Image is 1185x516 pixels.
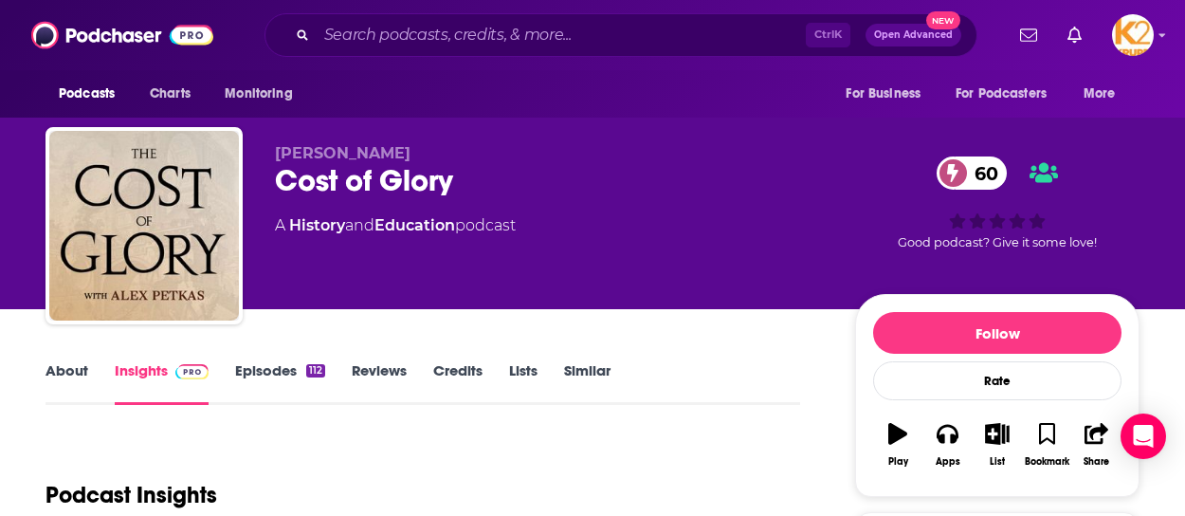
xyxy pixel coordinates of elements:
img: Podchaser - Follow, Share and Rate Podcasts [31,17,213,53]
span: For Business [846,81,921,107]
a: Show notifications dropdown [1060,19,1089,51]
div: Bookmark [1025,456,1069,468]
div: List [990,456,1005,468]
a: Credits [433,361,483,405]
button: open menu [832,76,944,112]
button: open menu [211,76,317,112]
div: Rate [873,361,1121,400]
span: More [1084,81,1116,107]
button: open menu [1070,76,1139,112]
span: [PERSON_NAME] [275,144,410,162]
span: Logged in as K2Krupp [1112,14,1154,56]
img: Podchaser Pro [175,364,209,379]
span: Good podcast? Give it some love! [898,235,1097,249]
a: Lists [509,361,538,405]
span: and [345,216,374,234]
div: A podcast [275,214,516,237]
div: Apps [936,456,960,468]
a: About [46,361,88,405]
div: 112 [306,364,325,378]
button: Show profile menu [1112,14,1154,56]
div: Open Intercom Messenger [1121,414,1166,459]
a: Episodes112 [235,361,325,405]
img: Cost of Glory [49,131,239,321]
a: InsightsPodchaser Pro [115,361,209,405]
button: Apps [922,411,972,479]
h1: Podcast Insights [46,481,217,509]
span: New [926,11,960,29]
button: Bookmark [1022,411,1071,479]
button: Play [873,411,922,479]
span: For Podcasters [956,81,1047,107]
a: Education [374,216,455,234]
div: Search podcasts, credits, & more... [264,13,977,57]
input: Search podcasts, credits, & more... [317,20,806,50]
span: Monitoring [225,81,292,107]
span: Charts [150,81,191,107]
span: Ctrl K [806,23,850,47]
button: List [973,411,1022,479]
button: Open AdvancedNew [866,24,961,46]
button: open menu [943,76,1074,112]
span: Podcasts [59,81,115,107]
a: Similar [564,361,611,405]
a: Charts [137,76,202,112]
button: open menu [46,76,139,112]
div: Play [888,456,908,468]
a: Show notifications dropdown [1012,19,1045,51]
a: History [289,216,345,234]
button: Share [1072,411,1121,479]
span: Open Advanced [874,30,953,40]
div: 60Good podcast? Give it some love! [855,144,1139,262]
img: User Profile [1112,14,1154,56]
div: Share [1084,456,1109,468]
a: Reviews [352,361,407,405]
span: 60 [956,157,1008,190]
button: Follow [873,312,1121,354]
a: 60 [937,157,1008,190]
